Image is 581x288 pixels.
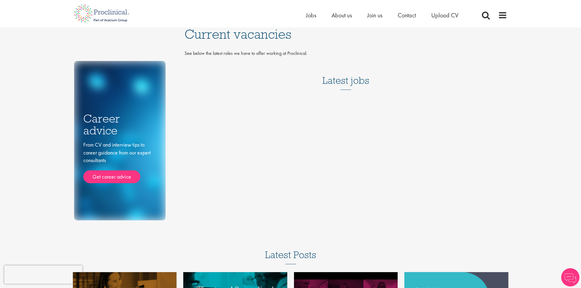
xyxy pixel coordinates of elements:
a: Get career advice [83,170,140,183]
a: Contact [398,11,416,19]
a: About us [332,11,352,19]
a: Join us [367,11,382,19]
a: Jobs [306,11,316,19]
h3: Latest jobs [322,60,369,90]
p: See below the latest roles we have to offer working at Proclinical. [185,50,507,57]
img: Chatbot [561,268,579,286]
div: From CV and interview tips to career guidance from our expert consultants [83,141,156,183]
h3: Career advice [83,113,156,136]
iframe: reCAPTCHA [4,265,82,284]
h3: Latest Posts [265,250,316,264]
a: Upload CV [431,11,458,19]
span: Current vacancies [185,26,291,42]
